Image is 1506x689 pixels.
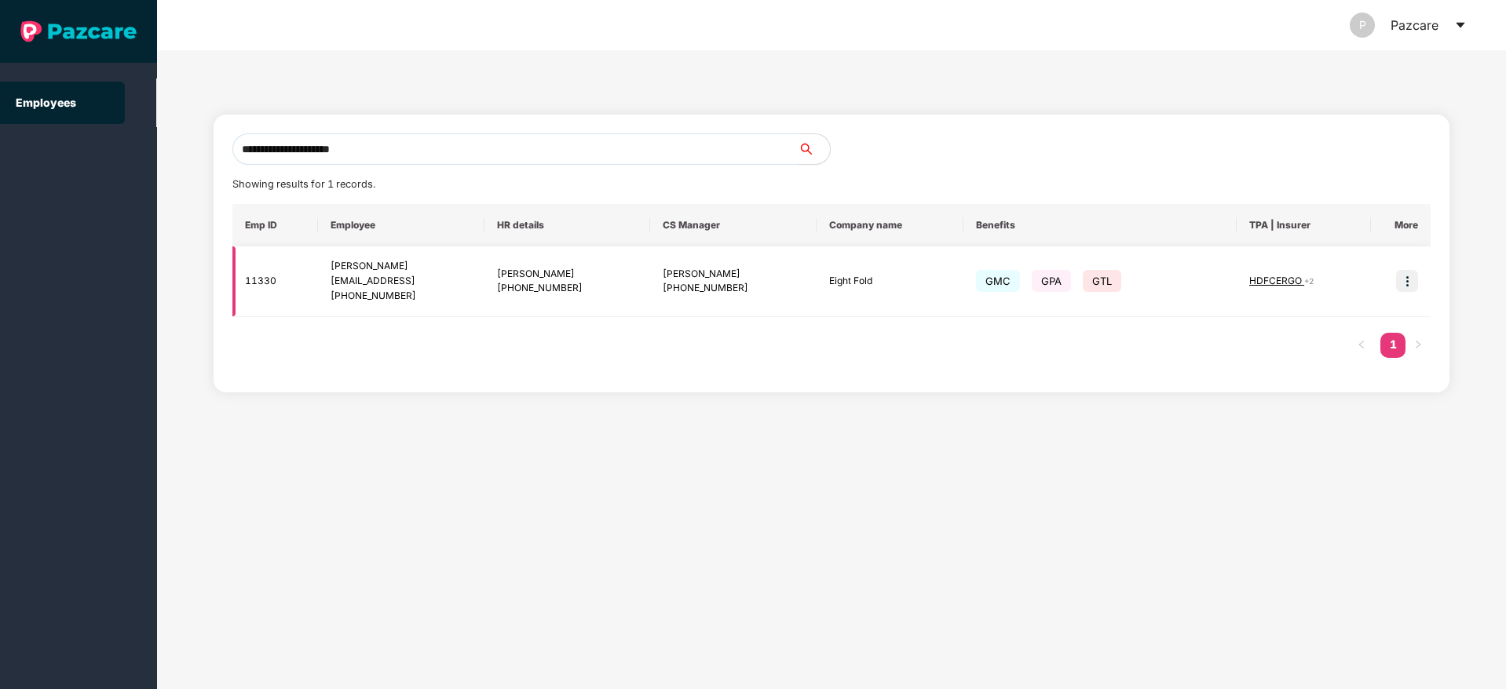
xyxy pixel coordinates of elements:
[1405,333,1431,358] button: right
[1349,333,1374,358] button: left
[963,204,1237,246] th: Benefits
[1249,275,1304,286] span: HDFCERGO
[798,133,831,165] button: search
[331,289,472,304] div: [PHONE_NUMBER]
[1413,340,1423,349] span: right
[663,267,804,282] div: [PERSON_NAME]
[497,281,638,296] div: [PHONE_NUMBER]
[1083,270,1121,292] span: GTL
[331,259,472,274] div: [PERSON_NAME]
[798,143,830,155] span: search
[663,281,804,296] div: [PHONE_NUMBER]
[497,267,638,282] div: [PERSON_NAME]
[484,204,651,246] th: HR details
[232,246,319,317] td: 11330
[817,246,964,317] td: Eight Fold
[1396,270,1418,292] img: icon
[318,204,484,246] th: Employee
[1032,270,1071,292] span: GPA
[1357,340,1366,349] span: left
[1304,276,1314,286] span: + 2
[650,204,817,246] th: CS Manager
[1371,204,1431,246] th: More
[1359,13,1366,38] span: P
[331,274,472,289] div: [EMAIL_ADDRESS]
[16,96,76,109] a: Employees
[232,204,319,246] th: Emp ID
[817,204,964,246] th: Company name
[976,270,1020,292] span: GMC
[232,178,375,190] span: Showing results for 1 records.
[1380,333,1405,356] a: 1
[1405,333,1431,358] li: Next Page
[1454,19,1467,31] span: caret-down
[1349,333,1374,358] li: Previous Page
[1237,204,1371,246] th: TPA | Insurer
[1380,333,1405,358] li: 1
